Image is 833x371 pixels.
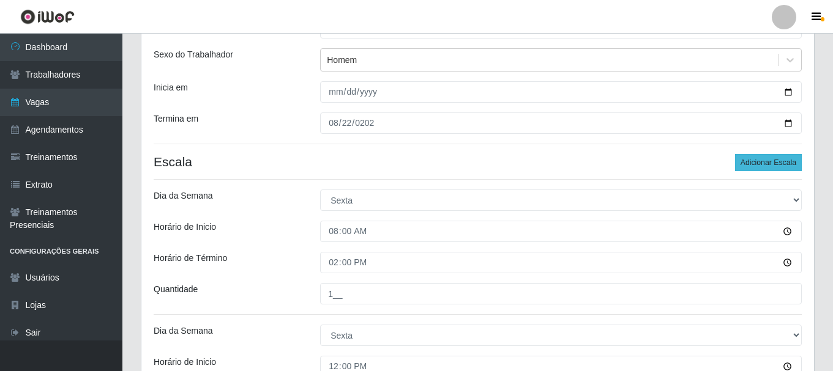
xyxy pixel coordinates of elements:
label: Quantidade [154,283,198,296]
button: Adicionar Escala [735,154,802,171]
input: Informe a quantidade... [320,283,802,304]
label: Dia da Semana [154,325,213,337]
input: 00/00/0000 [320,81,802,103]
input: 00/00/0000 [320,112,802,134]
img: CoreUI Logo [20,9,75,24]
div: Homem [327,54,357,67]
h4: Escala [154,154,802,169]
label: Horário de Término [154,252,227,265]
label: Horário de Inicio [154,356,216,369]
label: Dia da Semana [154,189,213,202]
label: Sexo do Trabalhador [154,48,233,61]
label: Horário de Inicio [154,221,216,233]
label: Inicia em [154,81,188,94]
input: 00:00 [320,252,802,273]
label: Termina em [154,112,198,125]
input: 00:00 [320,221,802,242]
